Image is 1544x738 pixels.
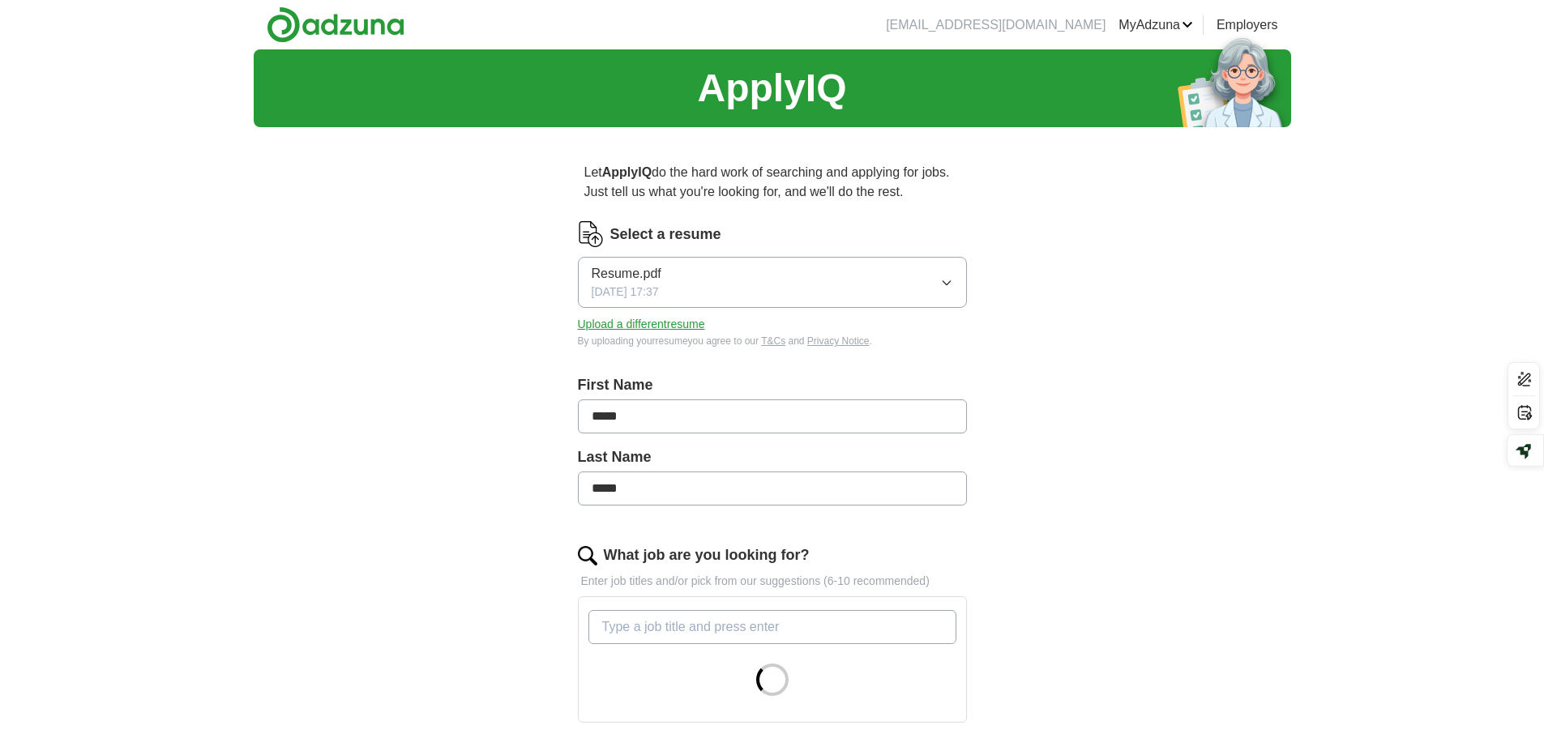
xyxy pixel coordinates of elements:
[578,334,967,348] div: By uploading your resume you agree to our and .
[807,335,870,347] a: Privacy Notice
[578,546,597,565] img: search.png
[578,446,967,468] label: Last Name
[578,156,967,208] p: Let do the hard work of searching and applying for jobs. Just tell us what you're looking for, an...
[578,573,967,590] p: Enter job titles and/or pick from our suggestions (6-10 recommended)
[610,224,721,245] label: Select a resume
[578,316,705,333] button: Upload a differentresume
[267,6,404,43] img: Adzuna logo
[578,374,967,396] label: First Name
[604,544,810,566] label: What job are you looking for?
[578,221,604,247] img: CV Icon
[578,257,967,308] button: Resume.pdf[DATE] 17:37
[1118,15,1193,35] a: MyAdzuna
[1217,15,1278,35] a: Employers
[592,264,661,284] span: Resume.pdf
[588,610,956,644] input: Type a job title and press enter
[886,15,1106,35] li: [EMAIL_ADDRESS][DOMAIN_NAME]
[592,284,659,301] span: [DATE] 17:37
[602,165,652,179] strong: ApplyIQ
[697,59,846,117] h1: ApplyIQ
[761,335,785,347] a: T&Cs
